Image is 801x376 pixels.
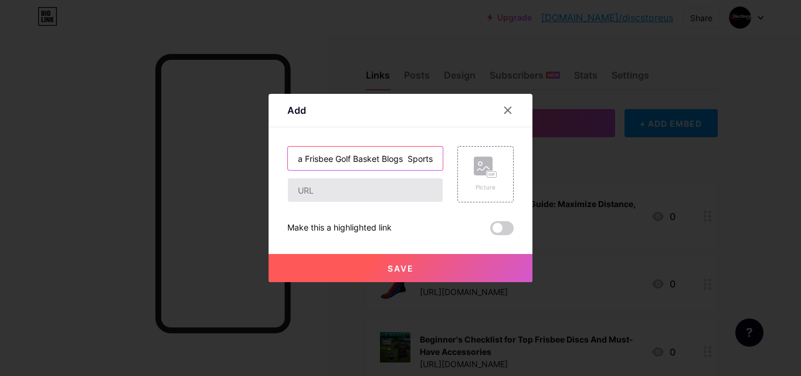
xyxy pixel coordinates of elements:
div: Add [287,103,306,117]
input: URL [288,178,443,202]
span: Save [388,263,414,273]
div: Make this a highlighted link [287,221,392,235]
button: Save [269,254,532,282]
div: Picture [474,183,497,192]
input: Title [288,147,443,170]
